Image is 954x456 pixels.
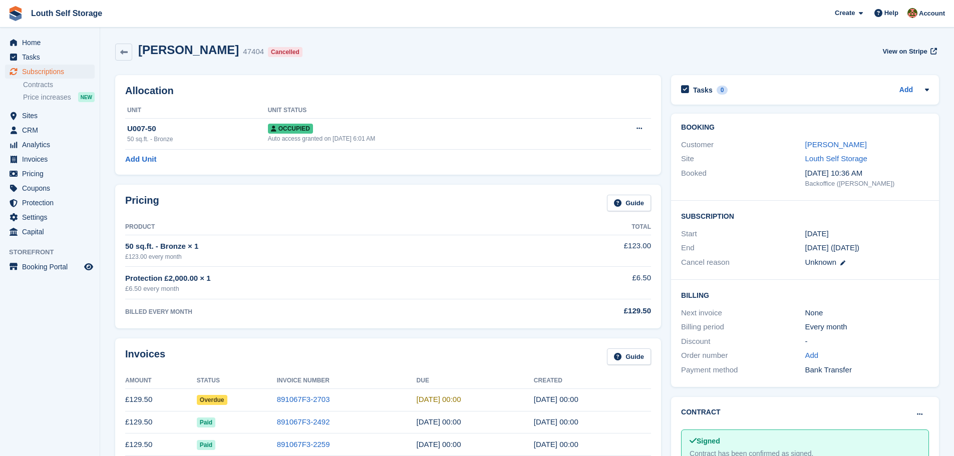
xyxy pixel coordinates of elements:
a: Guide [607,348,651,365]
div: Payment method [681,364,805,376]
a: menu [5,225,95,239]
a: Louth Self Storage [27,5,106,22]
div: £129.50 [524,305,651,317]
a: Contracts [23,80,95,90]
a: 891067F3-2703 [277,395,330,403]
div: Start [681,228,805,240]
div: Signed [690,436,920,446]
td: £129.50 [125,433,197,456]
td: £129.50 [125,388,197,411]
div: Booked [681,168,805,189]
td: £6.50 [524,267,651,299]
a: menu [5,152,95,166]
h2: Contract [681,407,721,417]
h2: Allocation [125,85,651,97]
a: 891067F3-2259 [277,440,330,448]
span: Home [22,36,82,50]
div: None [805,307,929,319]
span: Create [835,8,855,18]
h2: Subscription [681,211,929,221]
div: £123.00 every month [125,252,524,261]
span: Analytics [22,138,82,152]
span: Invoices [22,152,82,166]
span: Pricing [22,167,82,181]
span: View on Stripe [882,47,927,57]
a: Add [899,85,913,96]
span: Account [919,9,945,19]
span: Storefront [9,247,100,257]
h2: Billing [681,290,929,300]
a: Guide [607,195,651,211]
div: 50 sq.ft. - Bronze [127,135,268,144]
div: End [681,242,805,254]
div: Auto access granted on [DATE] 6:01 AM [268,134,588,143]
a: Price increases NEW [23,92,95,103]
div: Protection £2,000.00 × 1 [125,273,524,284]
time: 2025-05-28 23:00:00 UTC [417,440,461,448]
div: 50 sq.ft. - Bronze × 1 [125,241,524,252]
div: U007-50 [127,123,268,135]
a: menu [5,50,95,64]
div: - [805,336,929,347]
div: BILLED EVERY MONTH [125,307,524,316]
th: Status [197,373,277,389]
th: Unit [125,103,268,119]
span: Help [884,8,898,18]
div: Billing period [681,321,805,333]
th: Created [534,373,651,389]
a: menu [5,65,95,79]
a: Preview store [83,261,95,273]
h2: Tasks [693,86,713,95]
span: Sites [22,109,82,123]
th: Product [125,219,524,235]
th: Amount [125,373,197,389]
div: Backoffice ([PERSON_NAME]) [805,179,929,189]
a: menu [5,210,95,224]
a: menu [5,36,95,50]
span: Coupons [22,181,82,195]
h2: [PERSON_NAME] [138,43,239,57]
div: 47404 [243,46,264,58]
th: Total [524,219,651,235]
a: Add [805,350,819,361]
time: 2025-05-27 23:00:14 UTC [534,440,578,448]
time: 2025-06-27 23:00:35 UTC [534,417,578,426]
span: Occupied [268,124,313,134]
a: menu [5,181,95,195]
div: Discount [681,336,805,347]
div: Cancel reason [681,257,805,268]
th: Invoice Number [277,373,417,389]
div: £6.50 every month [125,284,524,294]
div: 0 [717,86,728,95]
div: Site [681,153,805,165]
span: Subscriptions [22,65,82,79]
a: 891067F3-2492 [277,417,330,426]
span: Paid [197,417,215,427]
span: [DATE] ([DATE]) [805,243,860,252]
time: 2025-06-28 23:00:00 UTC [417,417,461,426]
span: Tasks [22,50,82,64]
span: Booking Portal [22,260,82,274]
span: CRM [22,123,82,137]
a: View on Stripe [878,43,939,60]
a: Add Unit [125,154,156,165]
h2: Pricing [125,195,159,211]
th: Due [417,373,534,389]
a: menu [5,260,95,274]
td: £129.50 [125,411,197,433]
span: Protection [22,196,82,210]
span: Overdue [197,395,227,405]
span: Price increases [23,93,71,102]
div: Next invoice [681,307,805,319]
span: Paid [197,440,215,450]
a: menu [5,123,95,137]
div: Cancelled [268,47,302,57]
th: Unit Status [268,103,588,119]
div: Customer [681,139,805,151]
time: 2024-08-27 23:00:00 UTC [805,228,829,240]
div: [DATE] 10:36 AM [805,168,929,179]
div: NEW [78,92,95,102]
h2: Invoices [125,348,165,365]
a: menu [5,138,95,152]
span: Unknown [805,258,837,266]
